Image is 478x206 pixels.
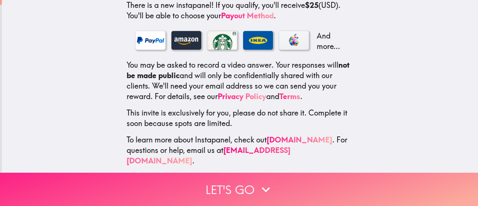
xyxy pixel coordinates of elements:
[127,145,291,165] a: [EMAIL_ADDRESS][DOMAIN_NAME]
[305,0,319,10] b: $25
[127,135,354,166] p: To learn more about Instapanel, check out . For questions or help, email us at .
[221,11,274,20] a: Payout Method
[127,0,214,10] span: There is a new instapanel!
[267,135,332,144] a: [DOMAIN_NAME]
[127,60,350,80] b: not be made public
[218,92,266,101] a: Privacy Policy
[279,92,300,101] a: Terms
[315,31,345,52] p: And more...
[127,60,354,102] p: You may be asked to record a video answer. Your responses will and will only be confidentially sh...
[127,108,354,129] p: This invite is exclusively for you, please do not share it. Complete it soon because spots are li...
